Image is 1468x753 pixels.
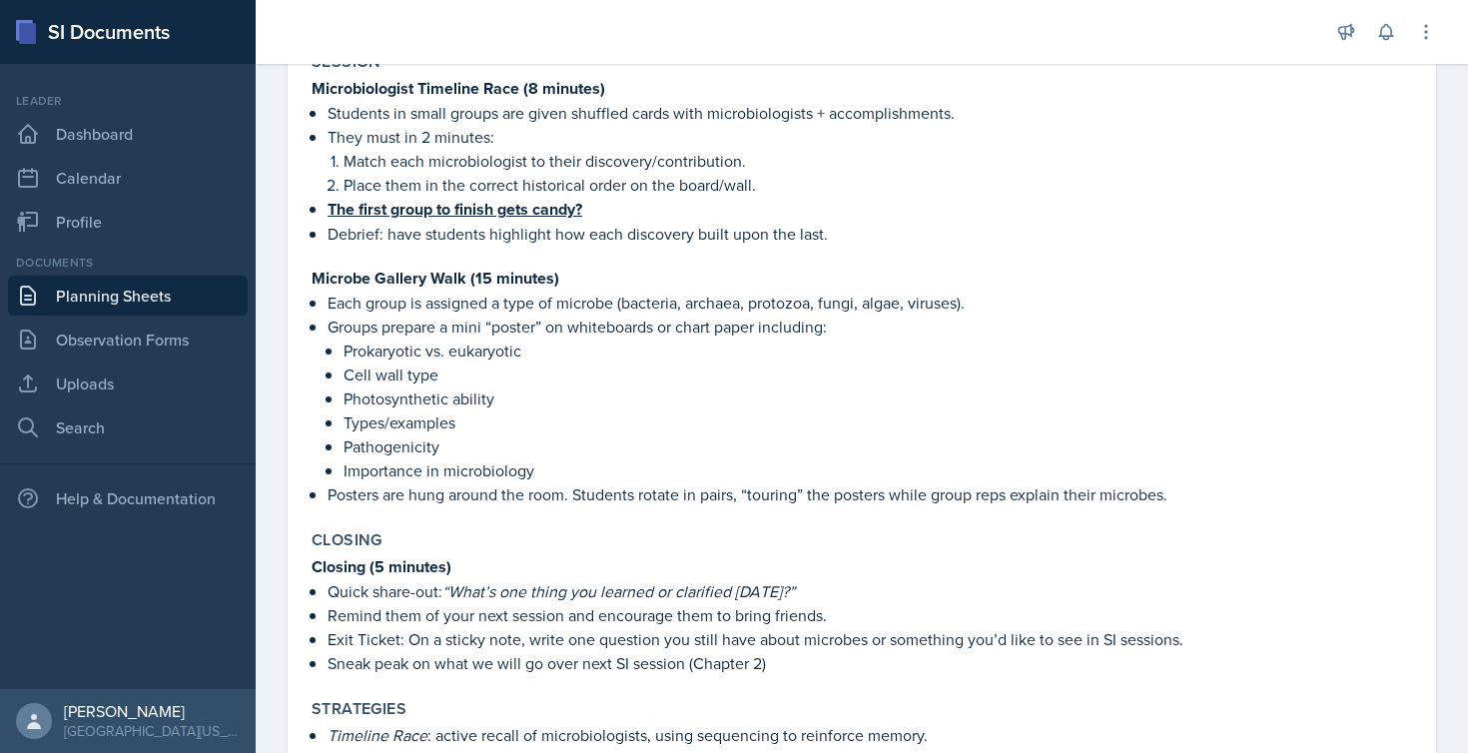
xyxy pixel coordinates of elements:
[312,699,406,719] label: Strategies
[8,364,248,403] a: Uploads
[312,77,605,100] strong: Microbiologist Timeline Race (8 minutes)
[8,158,248,198] a: Calendar
[328,125,1412,149] p: They must in 2 minutes:
[312,52,381,72] label: Session
[8,407,248,447] a: Search
[328,222,1412,246] p: Debrief: have students highlight how each discovery built upon the last.
[64,701,240,721] div: [PERSON_NAME]
[344,458,1412,482] p: Importance in microbiology
[8,92,248,110] div: Leader
[344,410,1412,434] p: Types/examples
[328,724,427,746] em: Timeline Race
[8,478,248,518] div: Help & Documentation
[312,555,451,578] strong: Closing (5 minutes)
[344,339,1412,363] p: Prokaryotic vs. eukaryotic
[312,267,559,290] strong: Microbe Gallery Walk (15 minutes)
[8,202,248,242] a: Profile
[312,530,382,550] label: Closing
[328,315,1412,339] p: Groups prepare a mini “poster” on whiteboards or chart paper including:
[328,627,1412,651] p: Exit Ticket: On a sticky note, write one question you still have about microbes or something you’...
[8,254,248,272] div: Documents
[328,291,1412,315] p: Each group is assigned a type of microbe (bacteria, archaea, protozoa, fungi, algae, viruses).
[328,723,1412,747] p: : active recall of microbiologists, using sequencing to reinforce memory.
[328,579,1412,603] p: Quick share-out:
[64,721,240,741] div: [GEOGRAPHIC_DATA][US_STATE]
[328,651,1412,675] p: Sneak peak on what we will go over next SI session (Chapter 2)
[8,114,248,154] a: Dashboard
[344,386,1412,410] p: Photosynthetic ability
[8,276,248,316] a: Planning Sheets
[344,149,1412,173] p: Match each microbiologist to their discovery/contribution.
[344,434,1412,458] p: Pathogenicity
[442,580,795,602] em: “What’s one thing you learned or clarified [DATE]?”
[328,603,1412,627] p: Remind them of your next session and encourage them to bring friends.
[328,482,1412,506] p: Posters are hung around the room. Students rotate in pairs, “touring” the posters while group rep...
[344,173,1412,197] p: Place them in the correct historical order on the board/wall.
[328,101,1412,125] p: Students in small groups are given shuffled cards with microbiologists + accomplishments.
[8,320,248,360] a: Observation Forms
[344,363,1412,386] p: Cell wall type
[328,198,582,221] u: The first group to finish gets candy?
